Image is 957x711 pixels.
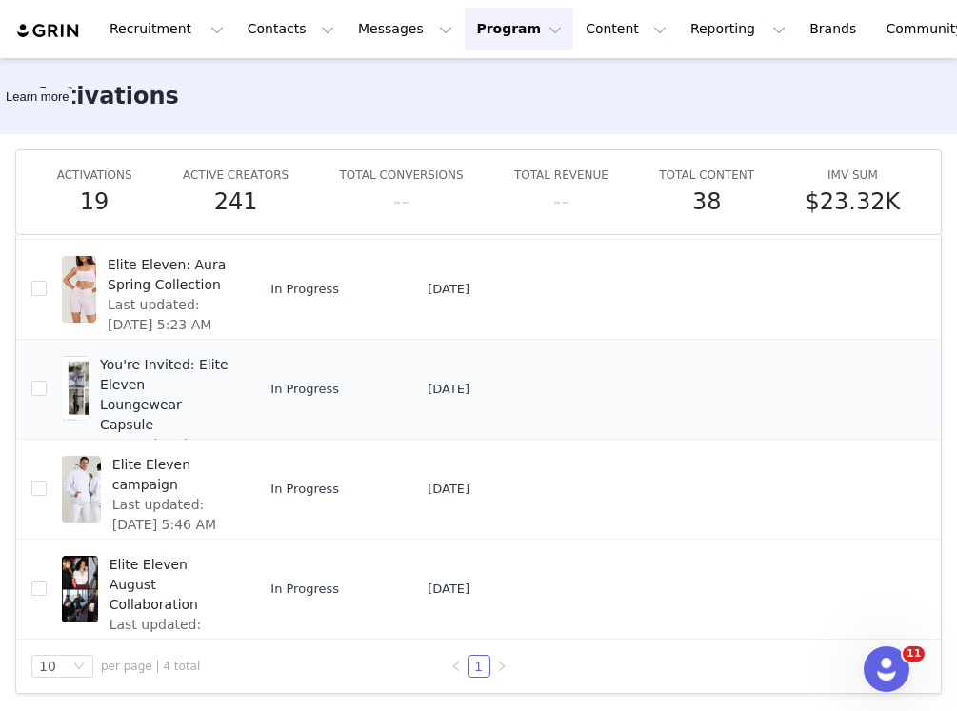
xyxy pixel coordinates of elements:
span: In Progress [270,580,339,599]
h5: -- [553,185,569,219]
li: Next Page [490,655,513,678]
span: In Progress [270,380,339,399]
span: Last updated: [DATE] 5:23 AM [108,295,229,335]
button: Reporting [679,8,797,50]
a: Elite Eleven August CollaborationLast updated: [DATE] 4:15 AM [62,551,240,627]
h5: 241 [214,185,258,219]
span: In Progress [270,280,339,299]
li: 1 [468,655,490,678]
span: Elite Eleven campaign [112,455,229,495]
a: Elite Eleven: Aura Spring CollectionLast updated: [DATE] 5:23 AM [62,251,240,327]
span: [DATE] [428,380,469,399]
span: Elite Eleven: Aura Spring Collection [108,255,229,295]
button: Messages [347,8,464,50]
iframe: Intercom live chat [864,646,909,692]
a: Elite Eleven campaignLast updated: [DATE] 5:46 AM [62,451,240,527]
span: [DATE] [428,480,469,499]
span: [DATE] [428,580,469,599]
a: You're Invited: Elite Eleven Loungewear CapsuleLast updated: [DATE] 4:40 AM [62,351,240,427]
span: [DATE] [428,280,469,299]
i: icon: down [73,661,85,674]
img: grin logo [15,22,82,40]
span: Last updated: [DATE] 5:46 AM [112,495,229,535]
li: Previous Page [445,655,468,678]
h5: $23.32K [806,185,901,219]
span: Last updated: [DATE] 4:15 AM [110,615,229,655]
button: Content [574,8,678,50]
span: You're Invited: Elite Eleven Loungewear Capsule [100,355,229,435]
h3: Activations [34,79,179,113]
a: 1 [469,656,489,677]
span: Elite Eleven August Collaboration [110,555,229,615]
span: ACTIVE CREATORS [183,168,289,182]
i: icon: right [496,661,508,672]
button: Contacts [236,8,346,50]
span: TOTAL CONVERSIONS [340,168,464,182]
span: TOTAL CONTENT [659,168,754,182]
button: Program [465,8,573,50]
span: TOTAL REVENUE [514,168,608,182]
h5: 38 [692,185,722,219]
h5: 19 [80,185,110,219]
span: Last updated: [DATE] 4:40 AM [100,435,229,475]
button: Recruitment [98,8,235,50]
span: In Progress [270,480,339,499]
span: per page | 4 total [101,658,200,675]
h5: -- [393,185,409,219]
div: 10 [39,656,56,677]
span: ACTIVATIONS [57,168,132,182]
span: 11 [903,646,925,662]
div: Tooltip anchor [2,88,72,107]
span: IMV SUM [827,168,878,182]
i: icon: left [450,661,462,672]
a: Brands [798,8,873,50]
